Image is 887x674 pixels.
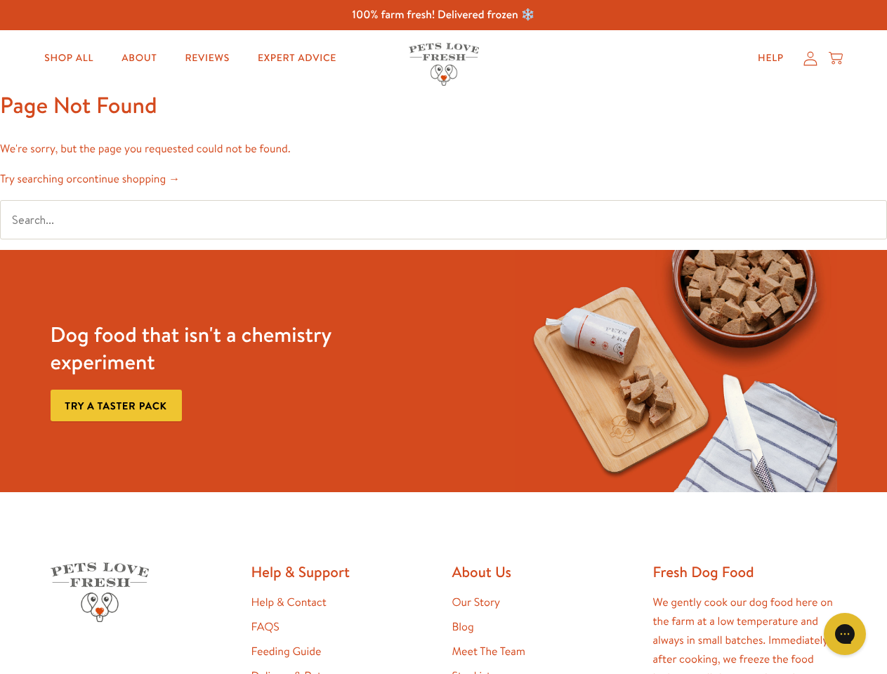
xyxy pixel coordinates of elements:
a: Blog [452,619,474,635]
h3: Dog food that isn't a chemistry experiment [51,321,372,376]
img: Fussy [515,250,836,492]
a: Feeding Guide [251,644,322,659]
img: Pets Love Fresh [409,43,479,86]
a: Meet The Team [452,644,525,659]
a: Shop All [33,44,105,72]
a: Help & Contact [251,595,327,610]
h2: Fresh Dog Food [653,562,837,581]
a: Try a taster pack [51,390,182,421]
a: Help [747,44,795,72]
h2: Help & Support [251,562,435,581]
a: continue shopping → [77,171,180,187]
img: Pets Love Fresh [51,562,149,622]
a: FAQS [251,619,280,635]
h2: About Us [452,562,636,581]
a: Reviews [173,44,240,72]
a: Our Story [452,595,501,610]
a: About [110,44,168,72]
iframe: Gorgias live chat messenger [817,608,873,660]
a: Expert Advice [247,44,348,72]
